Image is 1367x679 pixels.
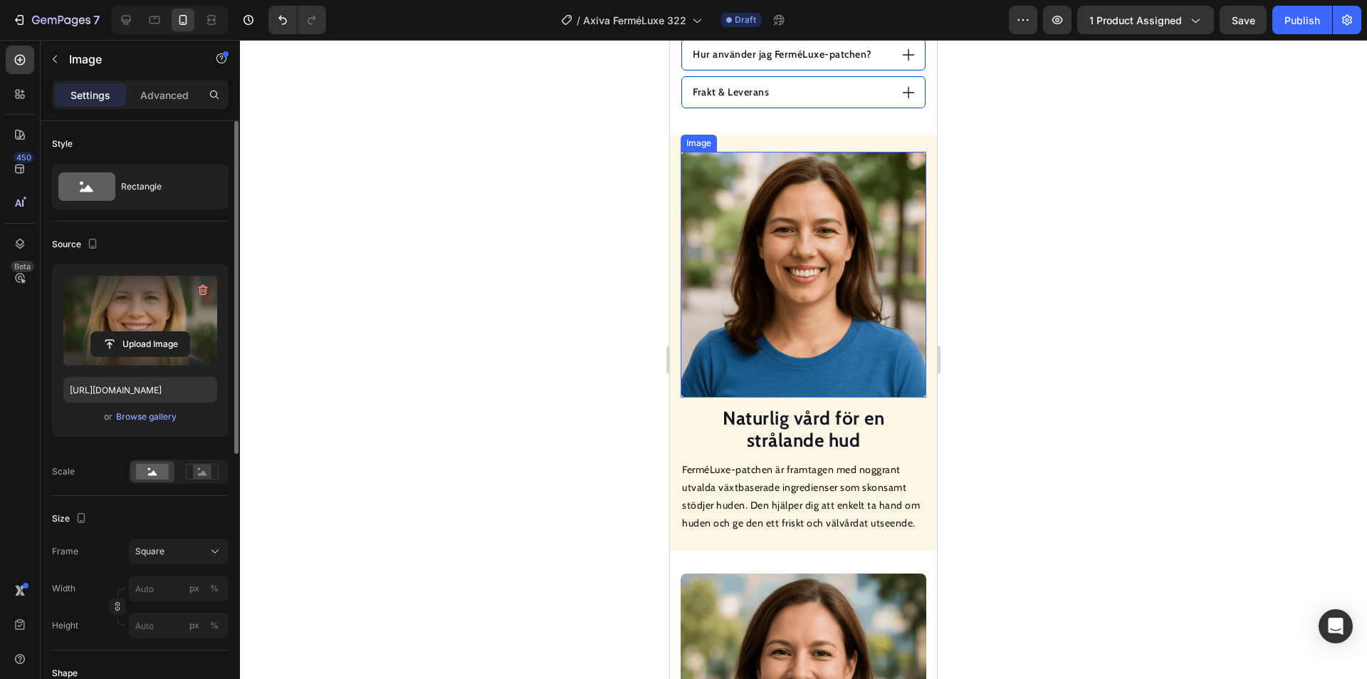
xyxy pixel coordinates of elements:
div: Publish [1284,13,1320,28]
div: px [189,619,199,632]
div: Rectangle [121,170,208,203]
span: Axiva FerméLuxe 322 [583,13,686,28]
button: Upload Image [90,331,190,357]
p: Advanced [140,88,189,103]
button: 7 [6,6,106,34]
div: Size [52,509,90,529]
button: % [186,580,203,597]
button: px [206,617,223,634]
button: 1 product assigned [1077,6,1214,34]
div: Scale [52,465,75,478]
div: px [189,582,199,595]
div: % [210,619,219,632]
span: 1 product assigned [1089,13,1182,28]
iframe: Design area [670,40,937,679]
input: px% [129,576,229,601]
label: Width [52,582,75,595]
div: Open Intercom Messenger [1319,609,1353,643]
div: Undo/Redo [268,6,326,34]
input: https://example.com/image.jpg [63,377,217,403]
span: Draft [735,14,756,26]
div: % [210,582,219,595]
p: 7 [93,11,100,28]
div: Beta [11,261,34,272]
span: or [104,408,112,425]
p: Image [69,51,190,68]
label: Frame [52,545,78,558]
span: / [577,13,580,28]
button: Square [129,539,229,564]
span: Square [135,545,164,558]
div: 450 [14,152,34,163]
span: Save [1232,14,1255,26]
div: Browse gallery [116,410,177,423]
button: Browse gallery [115,410,177,424]
label: Height [52,619,78,632]
p: Settings [70,88,110,103]
div: Source [52,235,101,254]
button: % [186,617,203,634]
button: px [206,580,223,597]
input: px% [129,613,229,638]
div: Style [52,138,73,150]
button: Publish [1272,6,1332,34]
button: Save [1220,6,1267,34]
